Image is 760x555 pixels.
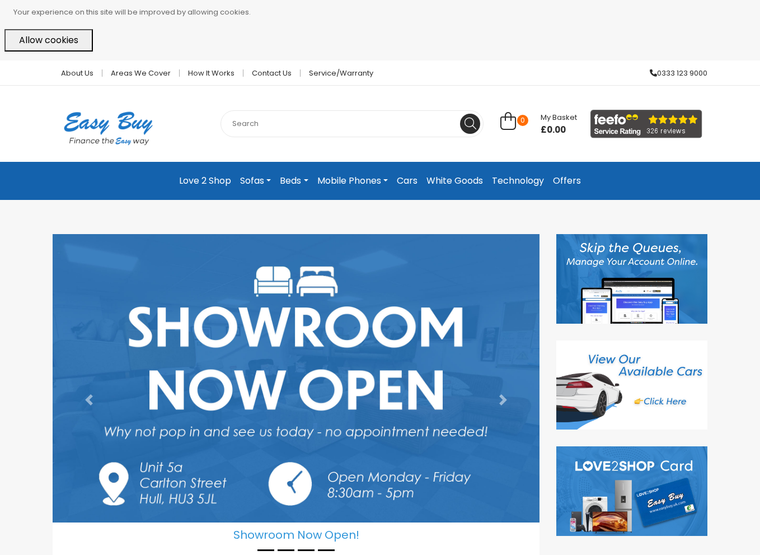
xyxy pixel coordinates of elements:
a: 0333 123 9000 [641,69,707,77]
span: My Basket [541,112,577,123]
span: 0 [517,115,528,126]
a: Love 2 Shop [175,171,236,191]
h5: Showroom Now Open! [53,523,539,542]
a: Cars [392,171,422,191]
a: 0 My Basket £0.00 [500,118,577,131]
a: Areas we cover [102,69,180,77]
img: Showroom Now Open! [53,234,539,523]
img: Easy Buy [53,97,164,160]
a: Technology [487,171,548,191]
img: Love to Shop [556,446,707,536]
span: £0.00 [541,124,577,136]
a: Offers [548,171,585,191]
p: Your experience on this site will be improved by allowing cookies. [13,4,756,20]
a: Service/Warranty [301,69,373,77]
a: Mobile Phones [313,171,392,191]
a: About Us [53,69,102,77]
img: Cars [556,341,707,430]
a: Contact Us [243,69,301,77]
a: How it works [180,69,243,77]
img: Discover our App [556,234,707,324]
a: Beds [275,171,312,191]
button: Allow cookies [4,29,93,52]
input: Search [221,110,484,137]
img: feefo_logo [590,110,702,138]
a: White Goods [422,171,487,191]
a: Sofas [236,171,275,191]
